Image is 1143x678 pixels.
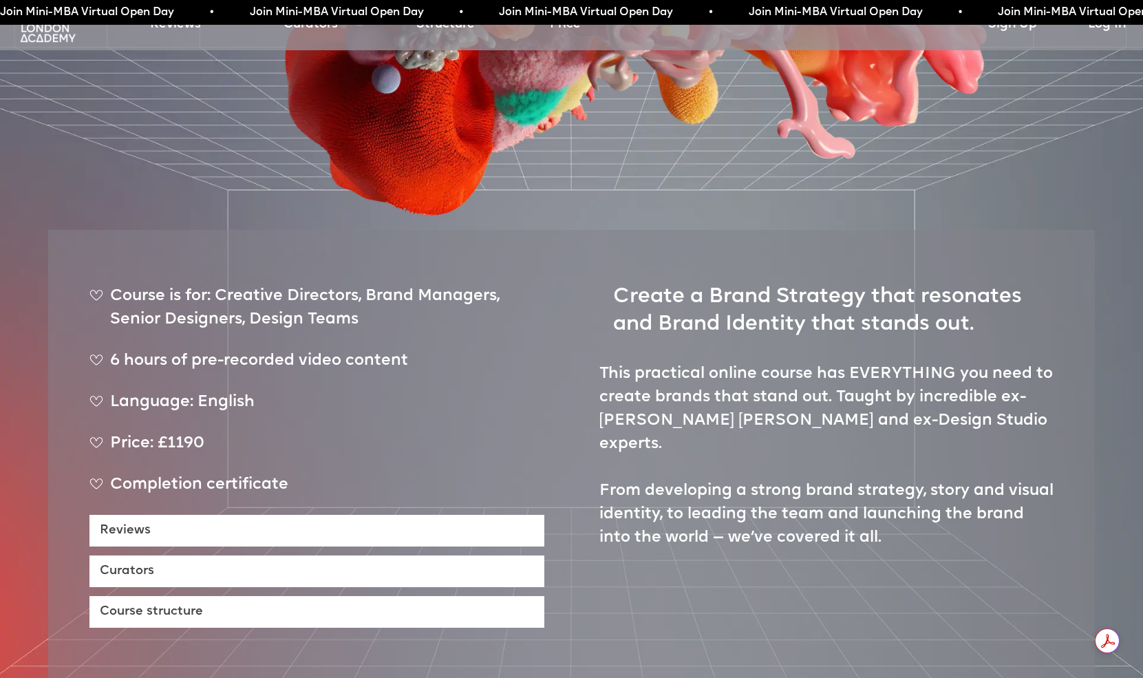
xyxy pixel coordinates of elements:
[958,3,962,22] span: •
[89,515,544,547] a: Reviews
[150,15,201,34] a: Reviews
[89,432,544,467] div: Price: £1190
[89,350,544,384] div: 6 hours of pre-recorded video content
[416,15,475,34] a: Structure
[89,285,544,343] div: Course is for: Creative Directors, Brand Managers, Senior Designers, Design Teams
[988,15,1037,34] a: Sign Up
[459,3,463,22] span: •
[599,271,1054,352] h1: Create a Brand Strategy that resonates and Brand Identity that stands out.
[89,391,544,425] div: Language: English
[89,596,544,628] a: Course structure
[708,3,712,22] span: •
[1088,15,1126,34] a: Log In
[89,555,544,587] a: Curators
[599,363,1054,550] p: This practical online course has EVERYTHING you need to create brands that stand out. Taught by i...
[550,15,581,34] a: Price
[209,3,213,22] span: •
[89,474,544,508] div: Completion certificate
[284,15,338,34] a: Curators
